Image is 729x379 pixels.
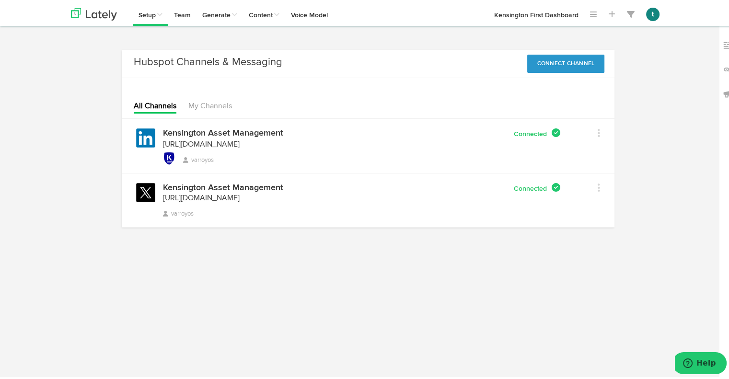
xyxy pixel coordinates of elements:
[163,182,283,190] h4: Kensington Asset Management
[183,155,214,161] span: varroyos
[134,53,282,68] h3: Hubspot Channels & Messaging
[514,184,550,190] span: Connected
[136,181,155,200] img: twitter-x.svg
[163,193,240,200] a: [URL][DOMAIN_NAME]
[163,150,175,163] img: kensington_asset_management_logo
[527,53,605,71] button: Connect Channel
[163,209,194,215] span: varroyos
[134,101,176,108] a: All Channels
[163,139,240,147] a: [URL][DOMAIN_NAME]
[646,6,660,19] button: t
[514,129,550,136] span: Connected
[71,6,117,19] img: logo_lately_bg_light.svg
[675,350,727,374] iframe: Opens a widget where you can find more information
[136,126,155,146] img: linkedin.svg
[188,101,232,108] a: My Channels
[163,127,283,136] h4: Kensington Asset Management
